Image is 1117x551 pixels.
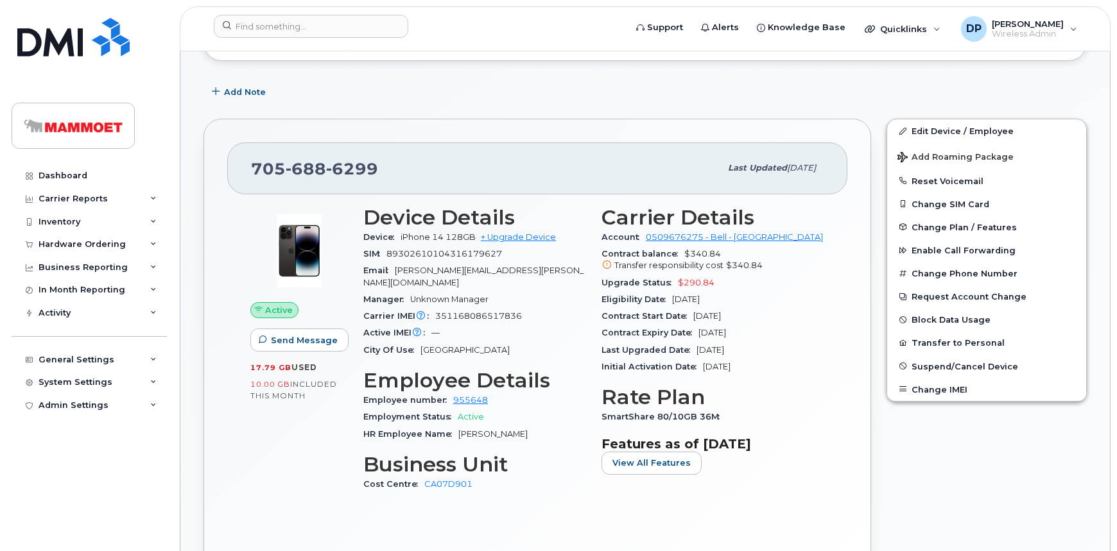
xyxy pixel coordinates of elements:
[271,334,338,346] span: Send Message
[887,378,1086,401] button: Change IMEI
[1061,495,1107,541] iframe: Messenger Launcher
[363,453,586,476] h3: Business Unit
[697,345,724,355] span: [DATE]
[703,362,731,371] span: [DATE]
[692,15,748,40] a: Alerts
[602,249,824,272] span: $340.84
[602,452,702,475] button: View All Features
[712,21,739,34] span: Alerts
[602,206,824,229] h3: Carrier Details
[410,294,489,304] span: Unknown Manager
[363,412,458,421] span: Employment Status
[887,216,1086,239] button: Change Plan / Features
[726,260,763,270] span: $340.84
[363,395,453,405] span: Employee number
[386,249,502,259] span: 89302610104316179627
[602,436,824,452] h3: Features as of [DATE]
[458,429,528,439] span: [PERSON_NAME]
[363,294,410,304] span: Manager
[992,19,1064,29] span: [PERSON_NAME]
[728,163,787,173] span: Last updated
[250,379,337,400] span: included this month
[363,345,420,355] span: City Of Use
[602,386,824,409] h3: Rate Plan
[363,311,435,321] span: Carrier IMEI
[897,152,1014,164] span: Add Roaming Package
[787,163,816,173] span: [DATE]
[363,479,424,489] span: Cost Centre
[602,278,678,287] span: Upgrade Status
[693,311,721,321] span: [DATE]
[250,328,349,352] button: Send Message
[250,363,291,372] span: 17.79 GB
[612,457,691,469] span: View All Features
[401,232,476,242] span: iPhone 14 128GB
[251,159,378,178] span: 705
[431,328,440,337] span: —
[698,328,726,337] span: [DATE]
[768,21,845,34] span: Knowledge Base
[453,395,488,405] a: 955648
[627,15,692,40] a: Support
[481,232,556,242] a: + Upgrade Device
[286,159,326,178] span: 688
[363,369,586,392] h3: Employee Details
[602,249,684,259] span: Contract balance
[224,86,266,98] span: Add Note
[887,169,1086,192] button: Reset Voicemail
[602,328,698,337] span: Contract Expiry Date
[887,285,1086,308] button: Request Account Change
[363,328,431,337] span: Active IMEI
[647,21,683,34] span: Support
[250,380,290,389] span: 10.00 GB
[912,222,1017,232] span: Change Plan / Features
[363,232,401,242] span: Device
[363,266,584,287] span: [PERSON_NAME][EMAIL_ADDRESS][PERSON_NAME][DOMAIN_NAME]
[602,232,646,242] span: Account
[887,355,1086,378] button: Suspend/Cancel Device
[602,294,672,304] span: Eligibility Date
[992,29,1064,39] span: Wireless Admin
[856,16,949,42] div: Quicklinks
[602,311,693,321] span: Contract Start Date
[887,192,1086,216] button: Change SIM Card
[887,239,1086,262] button: Enable Call Forwarding
[291,362,317,372] span: used
[363,266,395,275] span: Email
[887,262,1086,285] button: Change Phone Number
[435,311,522,321] span: 351168086517836
[887,331,1086,354] button: Transfer to Personal
[214,15,408,38] input: Find something...
[966,21,982,37] span: DP
[912,246,1016,255] span: Enable Call Forwarding
[326,159,378,178] span: 6299
[203,80,277,103] button: Add Note
[748,15,854,40] a: Knowledge Base
[678,278,714,287] span: $290.84
[420,345,510,355] span: [GEOGRAPHIC_DATA]
[672,294,700,304] span: [DATE]
[880,24,927,34] span: Quicklinks
[887,119,1086,142] a: Edit Device / Employee
[887,308,1086,331] button: Block Data Usage
[952,16,1086,42] div: David Paetkau
[363,429,458,439] span: HR Employee Name
[265,304,293,316] span: Active
[602,345,697,355] span: Last Upgraded Date
[646,232,823,242] a: 0509676275 - Bell - [GEOGRAPHIC_DATA]
[261,212,338,289] img: image20231002-3703462-njx0qo.jpeg
[602,362,703,371] span: Initial Activation Date
[363,249,386,259] span: SIM
[614,260,723,270] span: Transfer responsibility cost
[458,412,484,421] span: Active
[363,206,586,229] h3: Device Details
[912,361,1018,371] span: Suspend/Cancel Device
[424,479,472,489] a: CA07D901
[602,412,726,421] span: SmartShare 80/10GB 36M
[887,143,1086,169] button: Add Roaming Package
